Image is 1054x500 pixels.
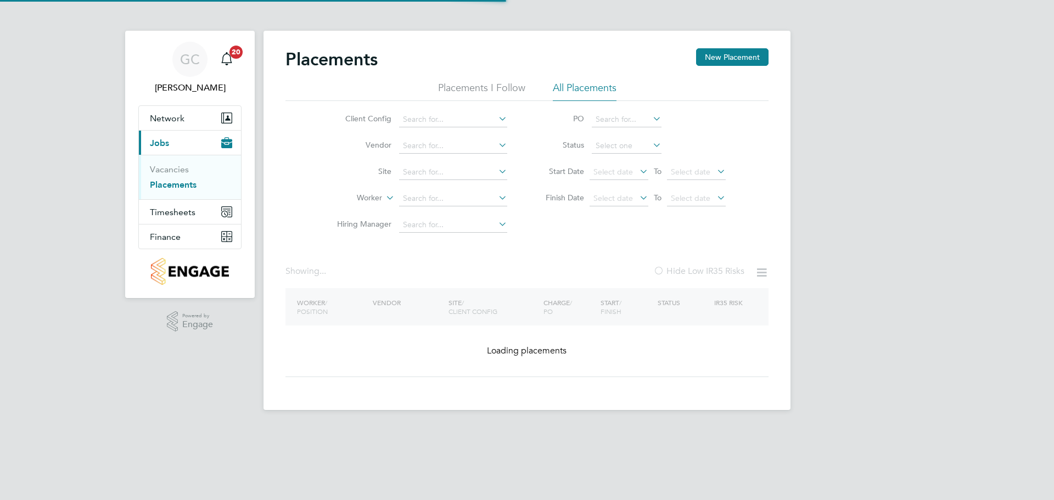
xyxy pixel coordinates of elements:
span: Select date [671,167,710,177]
span: Engage [182,320,213,329]
button: Jobs [139,131,241,155]
a: Vacancies [150,164,189,175]
button: Finance [139,224,241,249]
input: Search for... [399,112,507,127]
li: All Placements [553,81,616,101]
h2: Placements [285,48,378,70]
label: Worker [319,193,382,204]
a: Powered byEngage [167,311,214,332]
input: Search for... [399,138,507,154]
span: Select date [593,193,633,203]
label: PO [535,114,584,123]
input: Search for... [399,217,507,233]
div: Showing [285,266,328,277]
label: Site [328,166,391,176]
span: Select date [593,167,633,177]
nav: Main navigation [125,31,255,298]
label: Vendor [328,140,391,150]
input: Search for... [399,191,507,206]
input: Search for... [399,165,507,180]
span: Timesheets [150,207,195,217]
button: Network [139,106,241,130]
img: countryside-properties-logo-retina.png [151,258,228,285]
span: Jobs [150,138,169,148]
label: Finish Date [535,193,584,203]
button: New Placement [696,48,769,66]
a: GC[PERSON_NAME] [138,42,242,94]
span: To [651,190,665,205]
span: To [651,164,665,178]
label: Start Date [535,166,584,176]
label: Hiring Manager [328,219,391,229]
a: Placements [150,179,197,190]
span: Powered by [182,311,213,321]
label: Hide Low IR35 Risks [653,266,744,277]
button: Timesheets [139,200,241,224]
label: Client Config [328,114,391,123]
span: Network [150,113,184,123]
span: George Collop [138,81,242,94]
a: Go to home page [138,258,242,285]
span: GC [180,52,200,66]
a: 20 [216,42,238,77]
li: Placements I Follow [438,81,525,101]
span: Finance [150,232,181,242]
div: Jobs [139,155,241,199]
input: Search for... [592,112,661,127]
span: Select date [671,193,710,203]
label: Status [535,140,584,150]
input: Select one [592,138,661,154]
span: 20 [229,46,243,59]
span: ... [319,266,326,277]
